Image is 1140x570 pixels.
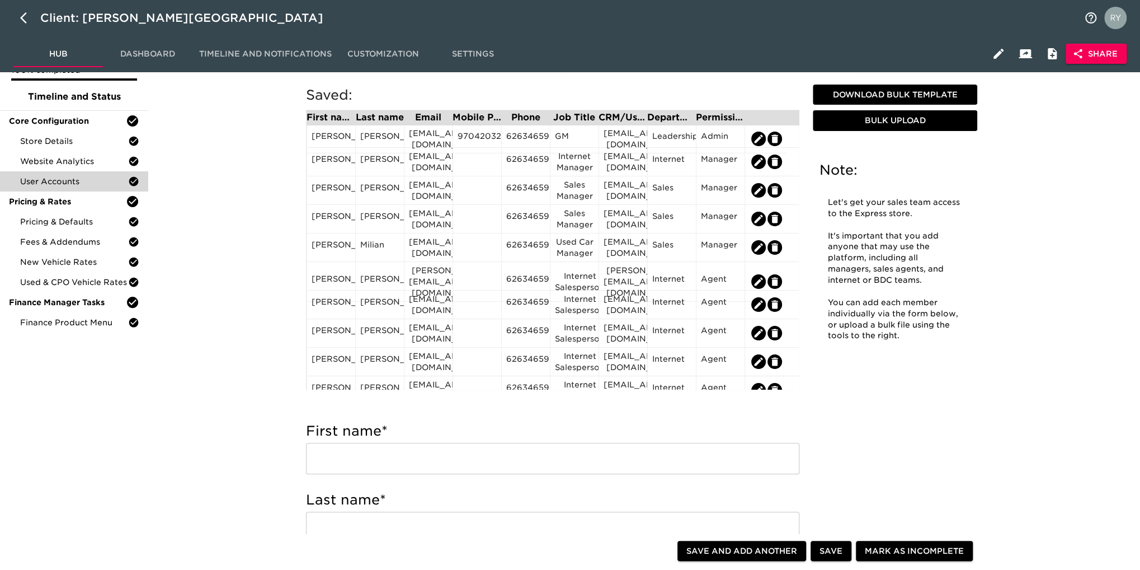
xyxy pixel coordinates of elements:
div: Last name [355,113,404,122]
div: Internet Salesperson [555,270,594,293]
div: 6263465900 [506,211,545,227]
div: [EMAIL_ADDRESS][DOMAIN_NAME] [409,208,448,230]
button: Save [811,541,851,562]
div: Manager [701,211,740,227]
div: [PERSON_NAME] [312,153,351,170]
button: Client View [1012,40,1039,67]
button: edit [767,326,782,340]
div: [PERSON_NAME][EMAIL_ADDRESS][DOMAIN_NAME] [409,265,448,298]
div: [PERSON_NAME][EMAIL_ADDRESS][DOMAIN_NAME] [604,265,643,298]
div: [EMAIL_ADDRESS][DOMAIN_NAME] [604,293,643,316]
div: [PERSON_NAME] [312,239,351,256]
span: Customization [345,47,421,61]
div: Sales [652,182,691,199]
div: [EMAIL_ADDRESS][DOMAIN_NAME] [409,128,448,150]
div: 6263465900 [506,130,545,147]
div: [EMAIL_ADDRESS][DOMAIN_NAME] [604,208,643,230]
div: Sales [652,239,691,256]
div: [PERSON_NAME] [312,296,351,313]
div: [PERSON_NAME] [360,182,399,199]
span: New Vehicle Rates [20,256,128,268]
span: Core Configuration [9,115,126,127]
button: edit [767,183,782,198]
div: Sales Manager [555,179,594,202]
div: Internet [652,325,691,342]
button: edit [767,212,782,226]
h5: Note: [819,161,971,179]
span: Share [1075,47,1118,61]
h5: First name [306,422,799,440]
div: [EMAIL_ADDRESS][DOMAIN_NAME] [409,379,448,401]
div: [PERSON_NAME] [312,325,351,342]
button: edit [751,297,766,312]
div: Mobile Phone [453,113,501,122]
span: Pricing & Rates [9,196,126,207]
button: edit [767,383,782,398]
span: Pricing & Defaults [20,216,128,227]
button: Bulk Upload [813,110,977,131]
div: [EMAIL_ADDRESS][DOMAIN_NAME] [604,128,643,150]
div: [EMAIL_ADDRESS][DOMAIN_NAME] [409,351,448,373]
button: edit [751,212,766,226]
div: [PERSON_NAME] [360,325,399,342]
button: edit [767,132,782,146]
div: Used Car Manager [555,236,594,259]
button: edit [751,354,766,369]
div: Manager [701,239,740,256]
div: Agent [701,382,740,399]
div: First name [307,113,355,122]
div: [EMAIL_ADDRESS][DOMAIN_NAME] [604,179,643,202]
div: Phone [501,113,550,122]
div: [EMAIL_ADDRESS][DOMAIN_NAME] [409,236,448,259]
span: Save and Add Another [686,544,797,558]
div: Internet [652,296,691,313]
button: edit [751,326,766,340]
button: Save and Add Another [677,541,806,562]
span: Website Analytics [20,156,128,167]
div: 6263465900 [506,353,545,370]
span: Settings [435,47,511,61]
div: [PERSON_NAME] [312,130,351,147]
div: Internet [652,353,691,370]
div: GM [555,130,594,147]
span: Timeline and Status [9,90,139,104]
div: 6263465900 [506,182,545,199]
div: Internet Salesperson [555,293,594,316]
button: edit [767,274,782,289]
span: Dashboard [110,47,186,61]
div: Leadership [652,130,691,147]
div: [EMAIL_ADDRESS][DOMAIN_NAME] [604,351,643,373]
div: Manager [701,153,740,170]
div: 6263465900 [506,273,545,290]
button: edit [751,155,766,169]
div: Permission Set [696,113,745,122]
button: notifications [1077,4,1104,31]
div: Internet Salesperson [555,322,594,344]
div: 9704203256 [458,130,497,147]
span: Fees & Addendums [20,236,128,247]
div: [EMAIL_ADDRESS][DOMAIN_NAME] [409,322,448,344]
div: [PERSON_NAME] [360,211,399,227]
span: Mark as Incomplete [865,544,964,558]
button: edit [767,354,782,369]
div: [EMAIL_ADDRESS][DOMAIN_NAME] [409,151,448,173]
button: edit [767,155,782,169]
button: edit [767,297,782,312]
span: Store Details [20,136,128,147]
div: [PERSON_NAME] [312,182,351,199]
h5: Saved: [306,86,799,104]
div: Manager [701,182,740,199]
div: [PERSON_NAME] [312,353,351,370]
span: Hub [20,47,96,61]
div: [PERSON_NAME] [312,273,351,290]
p: You can add each member individually via the form below, or upload a bulk file using the tools to... [828,297,962,342]
div: Internet [652,273,691,290]
div: [PERSON_NAME] [360,130,399,147]
button: edit [751,183,766,198]
div: Department [647,113,696,122]
button: Share [1066,44,1127,64]
button: Download Bulk Template [813,85,977,105]
div: Internet [652,153,691,170]
div: Internet Manager [555,151,594,173]
div: [PERSON_NAME] [360,273,399,290]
